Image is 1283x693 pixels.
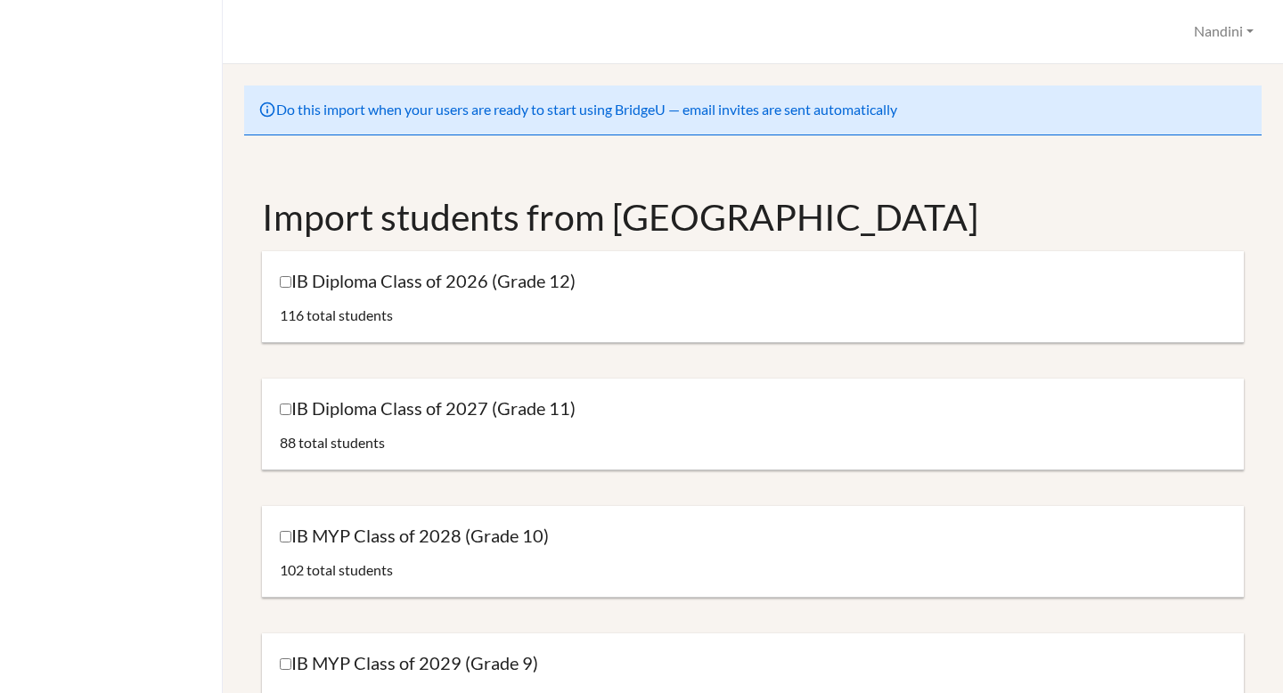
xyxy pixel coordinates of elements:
[280,396,576,420] label: IB Diploma Class of 2027 (Grade 11)
[280,306,393,323] span: 116 total students
[280,404,291,415] input: IB Diploma Class of 2027 (Grade 11)
[280,531,291,542] input: IB MYP Class of 2028 (Grade 10)
[280,269,576,293] label: IB Diploma Class of 2026 (Grade 12)
[262,192,1244,241] h1: Import students from [GEOGRAPHIC_DATA]
[280,524,549,548] label: IB MYP Class of 2028 (Grade 10)
[280,434,385,451] span: 88 total students
[244,86,1262,135] div: Do this import when your users are ready to start using BridgeU — email invites are sent automati...
[280,651,538,675] label: IB MYP Class of 2029 (Grade 9)
[1186,15,1262,48] button: Nandini
[280,276,291,288] input: IB Diploma Class of 2026 (Grade 12)
[280,561,393,578] span: 102 total students
[280,658,291,670] input: IB MYP Class of 2029 (Grade 9)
